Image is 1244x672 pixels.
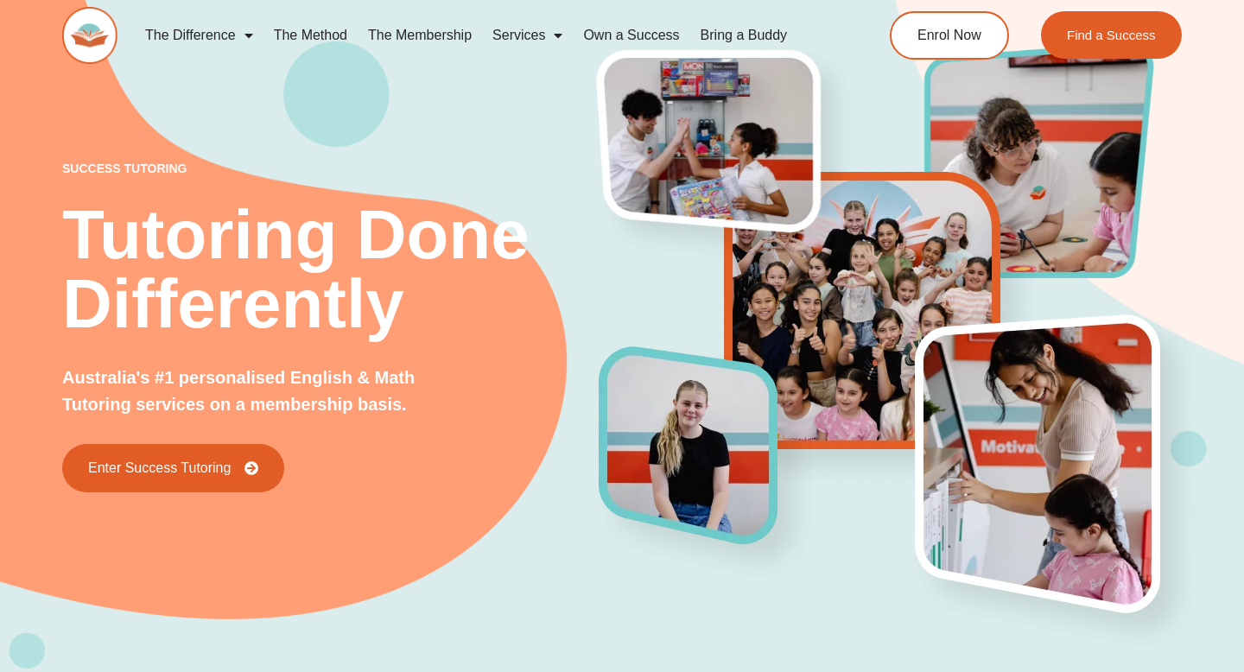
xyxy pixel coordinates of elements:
a: Enrol Now [890,11,1009,60]
p: Australia's #1 personalised English & Math Tutoring services on a membership basis. [62,365,454,418]
h2: Tutoring Done Differently [62,200,600,339]
a: The Difference [135,16,263,55]
nav: Menu [135,16,826,55]
p: success tutoring [62,162,600,174]
span: Find a Success [1067,29,1156,41]
span: Enrol Now [917,29,981,42]
a: Own a Success [573,16,689,55]
a: Find a Success [1041,11,1182,59]
a: Services [482,16,573,55]
a: The Method [263,16,358,55]
a: The Membership [358,16,482,55]
a: Bring a Buddy [690,16,798,55]
span: Enter Success Tutoring [88,461,231,475]
a: Enter Success Tutoring [62,444,284,492]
